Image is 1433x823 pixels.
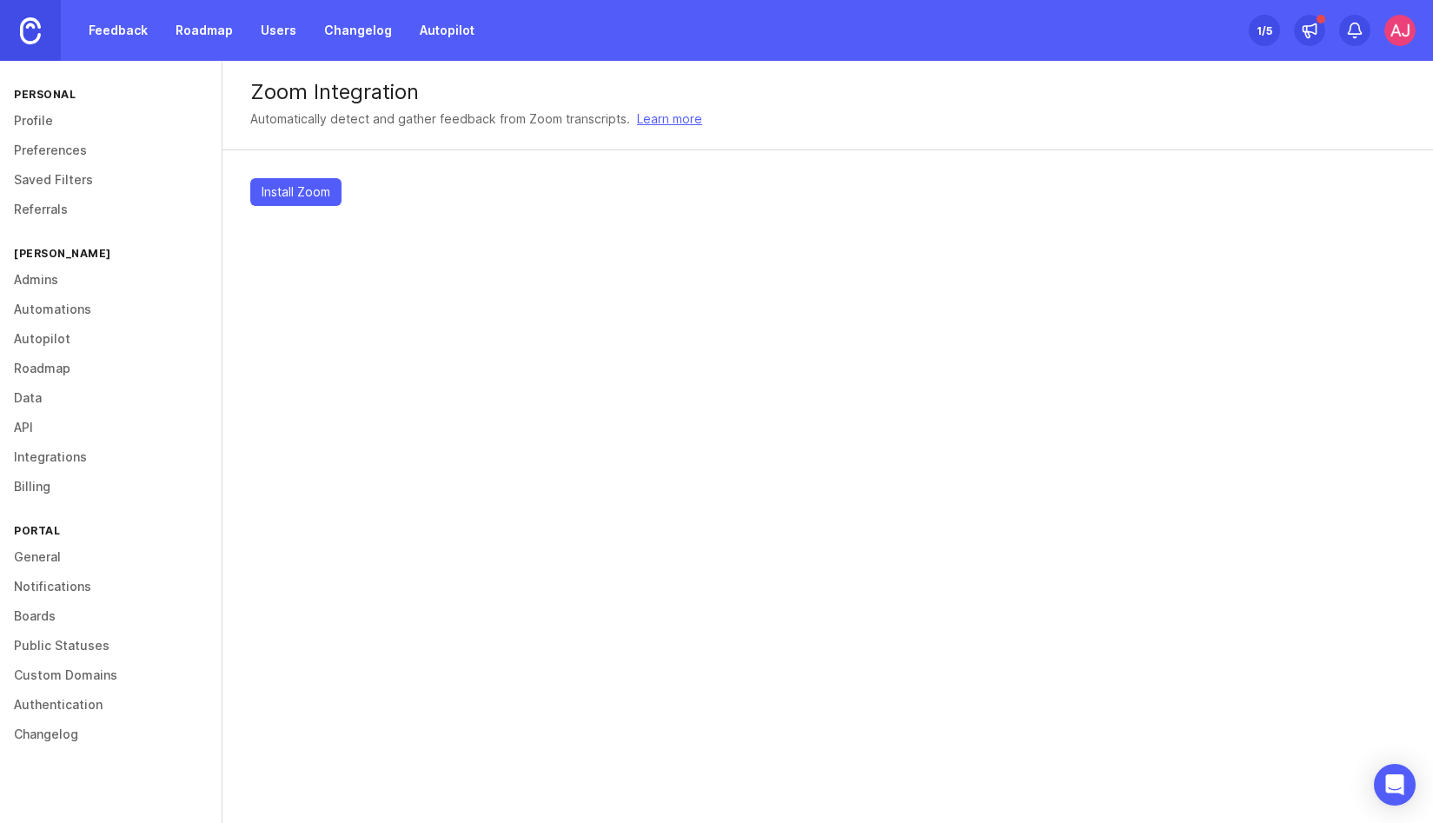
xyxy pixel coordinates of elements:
[165,15,243,46] a: Roadmap
[1374,764,1416,806] div: Open Intercom Messenger
[1257,18,1272,43] div: 1 /5
[1249,15,1280,46] button: 1/5
[78,15,158,46] a: Feedback
[250,82,1405,103] div: Zoom Integration
[250,178,342,206] button: Install Zoom
[20,17,41,44] img: Canny Home
[262,183,330,201] span: Install Zoom
[409,15,485,46] a: Autopilot
[250,15,307,46] a: Users
[314,15,402,46] a: Changelog
[250,110,630,129] div: Automatically detect and gather feedback from Zoom transcripts.
[637,110,702,129] a: Learn more
[1384,15,1416,46] img: AJ Hoke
